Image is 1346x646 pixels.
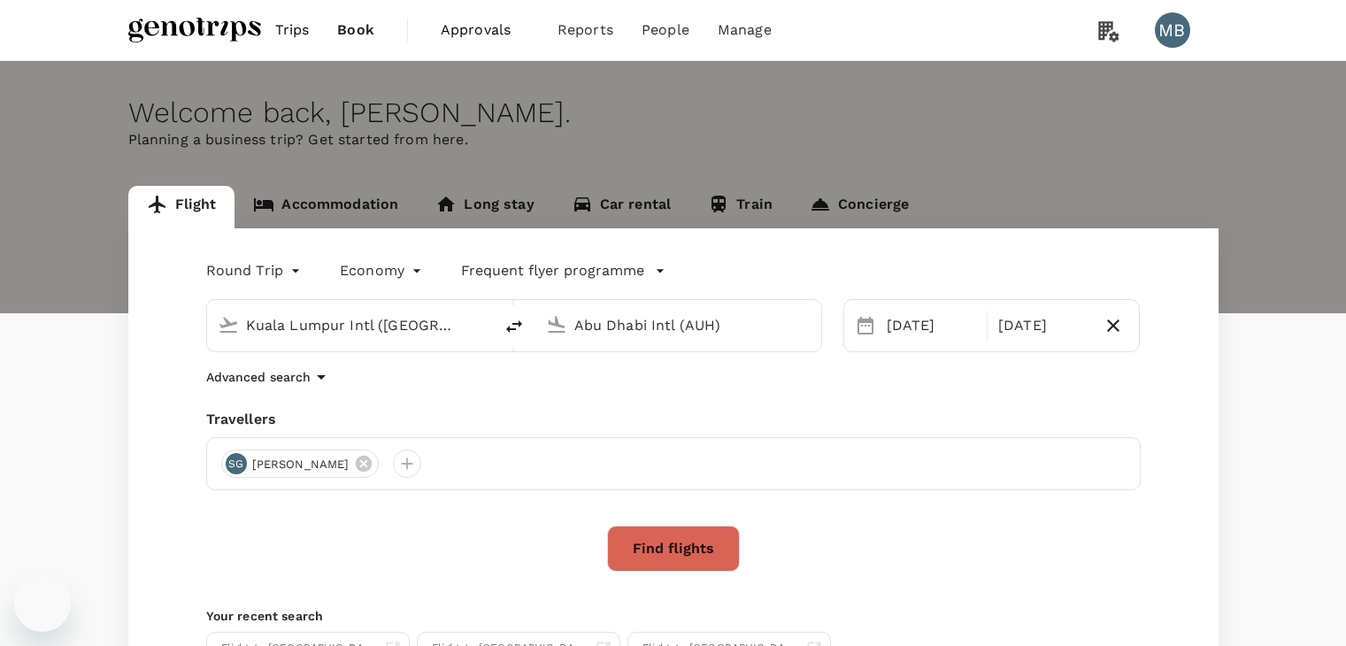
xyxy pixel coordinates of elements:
span: Approvals [441,19,529,41]
div: SG [226,453,247,474]
button: Frequent flyer programme [461,260,665,281]
span: Book [337,19,374,41]
button: Open [809,323,812,327]
span: Manage [718,19,772,41]
div: Welcome back , [PERSON_NAME] . [128,96,1219,129]
span: People [642,19,689,41]
span: Trips [275,19,310,41]
img: Genotrips - ALL [128,11,261,50]
p: Advanced search [206,368,311,386]
div: [DATE] [991,308,1095,343]
p: Your recent search [206,607,1141,625]
input: Going to [574,311,784,339]
a: Concierge [791,186,927,228]
p: Frequent flyer programme [461,260,644,281]
input: Depart from [246,311,456,339]
button: Find flights [607,526,740,572]
span: Reports [558,19,613,41]
a: Long stay [417,186,552,228]
div: Economy [340,257,426,285]
div: Round Trip [206,257,305,285]
a: Train [689,186,791,228]
a: Flight [128,186,235,228]
span: [PERSON_NAME] [242,456,360,473]
div: [DATE] [880,308,983,343]
div: Travellers [206,409,1141,430]
iframe: Button to launch messaging window [14,575,71,632]
button: delete [493,305,535,348]
a: Car rental [553,186,690,228]
button: Advanced search [206,366,332,388]
a: Accommodation [235,186,417,228]
button: Open [481,323,484,327]
p: Planning a business trip? Get started from here. [128,129,1219,150]
div: MB [1155,12,1190,48]
div: SG[PERSON_NAME] [221,450,380,478]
